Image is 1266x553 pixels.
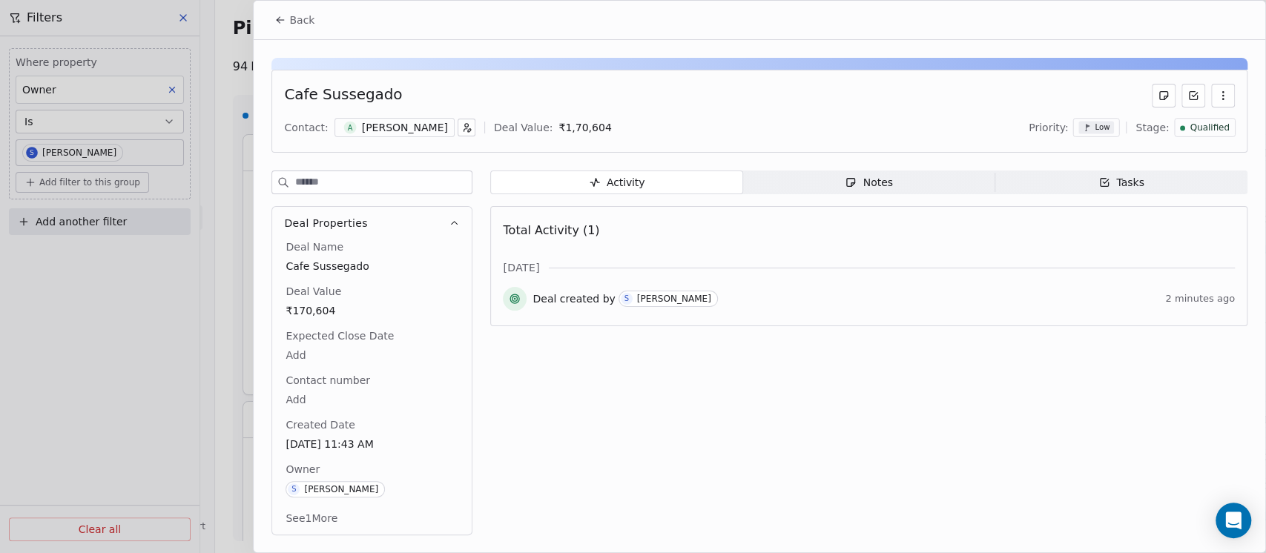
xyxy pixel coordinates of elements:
[283,373,373,388] span: Contact number
[533,291,615,306] span: Deal created by
[284,120,328,135] div: Contact:
[283,417,357,432] span: Created Date
[286,303,458,318] span: ₹170,604
[558,122,611,133] span: ₹ 1,70,604
[845,175,892,191] div: Notes
[1165,293,1235,305] span: 2 minutes ago
[289,13,314,27] span: Back
[503,260,539,275] span: [DATE]
[272,207,472,239] button: Deal Properties
[503,223,599,237] span: Total Activity (1)
[283,239,346,254] span: Deal Name
[286,437,458,451] span: [DATE] 11:43 AM
[1095,122,1110,133] span: Low
[272,239,472,534] div: Deal Properties
[283,284,344,299] span: Deal Value
[494,120,553,135] div: Deal Value:
[291,483,296,495] div: S
[1190,122,1230,134] span: Qualified
[286,392,458,407] span: Add
[284,216,367,231] span: Deal Properties
[637,294,711,304] div: [PERSON_NAME]
[1098,175,1144,191] div: Tasks
[286,348,458,362] span: Add
[624,293,628,305] div: S
[343,122,356,134] span: A
[266,7,323,33] button: Back
[304,484,378,494] div: [PERSON_NAME]
[283,462,323,477] span: Owner
[286,259,458,274] span: Cafe Sussegado
[1135,120,1169,135] span: Stage:
[1029,120,1069,135] span: Priority:
[362,120,448,135] div: [PERSON_NAME]
[1216,503,1251,538] div: Open Intercom Messenger
[283,328,397,343] span: Expected Close Date
[284,84,402,107] div: Cafe Sussegado
[277,505,346,532] button: See1More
